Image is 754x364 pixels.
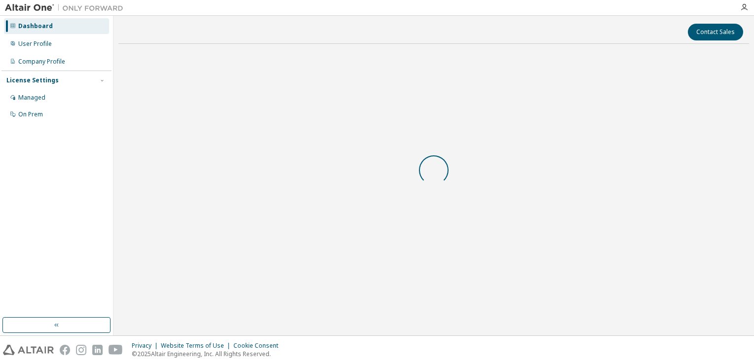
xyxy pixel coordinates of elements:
[18,94,45,102] div: Managed
[233,342,284,350] div: Cookie Consent
[3,345,54,355] img: altair_logo.svg
[109,345,123,355] img: youtube.svg
[60,345,70,355] img: facebook.svg
[18,40,52,48] div: User Profile
[132,342,161,350] div: Privacy
[76,345,86,355] img: instagram.svg
[5,3,128,13] img: Altair One
[688,24,743,40] button: Contact Sales
[18,110,43,118] div: On Prem
[18,22,53,30] div: Dashboard
[92,345,103,355] img: linkedin.svg
[161,342,233,350] div: Website Terms of Use
[132,350,284,358] p: © 2025 Altair Engineering, Inc. All Rights Reserved.
[18,58,65,66] div: Company Profile
[6,76,59,84] div: License Settings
